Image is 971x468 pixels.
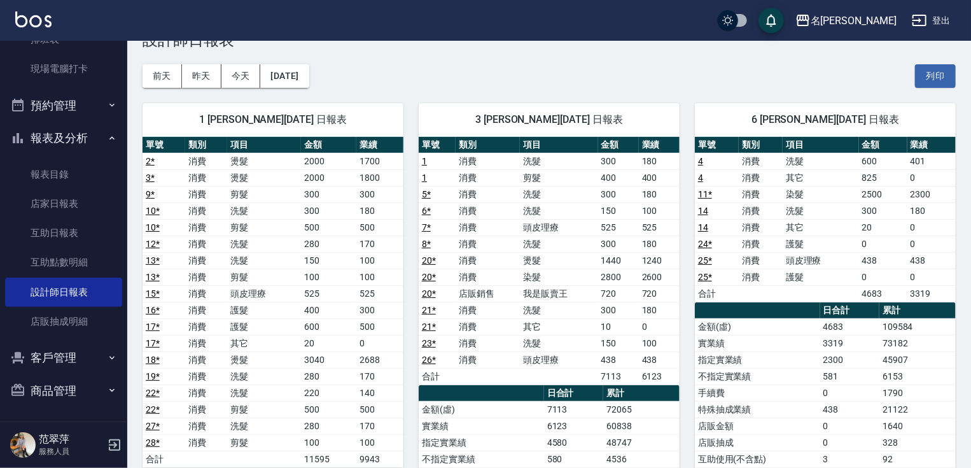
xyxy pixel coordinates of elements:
td: 100 [639,335,680,351]
th: 單號 [419,137,456,153]
td: 438 [820,401,879,418]
td: 燙髮 [227,351,301,368]
td: 400 [598,169,639,186]
button: 報表及分析 [5,122,122,155]
td: 300 [598,302,639,318]
td: 消費 [185,401,228,418]
td: 頭皮理療 [783,252,859,269]
td: 720 [598,285,639,302]
td: 染髮 [783,186,859,202]
td: 消費 [739,186,783,202]
td: 消費 [739,202,783,219]
td: 洗髮 [520,236,597,252]
td: 剪髮 [520,169,597,186]
td: 170 [356,236,403,252]
td: 燙髮 [227,169,301,186]
td: 438 [859,252,907,269]
td: 500 [356,219,403,236]
span: 1 [PERSON_NAME][DATE] 日報表 [158,113,388,126]
td: 11595 [301,451,356,467]
td: 消費 [185,269,228,285]
td: 消費 [185,202,228,219]
td: 2300 [907,186,956,202]
td: 洗髮 [227,236,301,252]
img: Logo [15,11,52,27]
span: 6 [PERSON_NAME][DATE] 日報表 [710,113,940,126]
td: 我是販賣王 [520,285,597,302]
td: 消費 [456,302,520,318]
td: 328 [879,434,956,451]
th: 金額 [301,137,356,153]
td: 實業績 [695,335,820,351]
th: 單號 [695,137,739,153]
td: 581 [820,368,879,385]
td: 500 [301,401,356,418]
td: 消費 [185,385,228,401]
td: 7113 [598,368,639,385]
td: 109584 [879,318,956,335]
td: 300 [859,202,907,219]
td: 消費 [185,252,228,269]
td: 300 [301,186,356,202]
a: 4 [698,173,703,183]
td: 頭皮理療 [520,219,597,236]
td: 3 [820,451,879,467]
td: 消費 [185,285,228,302]
td: 消費 [739,252,783,269]
table: a dense table [419,137,680,385]
td: 1790 [879,385,956,401]
td: 0 [820,385,879,401]
td: 100 [639,202,680,219]
td: 300 [356,302,403,318]
td: 525 [639,219,680,236]
a: 互助日報表 [5,218,122,248]
td: 1440 [598,252,639,269]
td: 401 [907,153,956,169]
td: 合計 [419,368,456,385]
table: a dense table [143,137,403,468]
h5: 范翠萍 [39,433,104,446]
td: 金額(虛) [419,401,544,418]
td: 4683 [820,318,879,335]
td: 消費 [739,269,783,285]
td: 特殊抽成業績 [695,401,820,418]
th: 單號 [143,137,185,153]
td: 消費 [185,219,228,236]
td: 2300 [820,351,879,368]
td: 525 [356,285,403,302]
td: 100 [356,269,403,285]
a: 現場電腦打卡 [5,54,122,83]
th: 類別 [456,137,520,153]
td: 45907 [879,351,956,368]
td: 互助使用(不含點) [695,451,820,467]
td: 洗髮 [227,418,301,434]
td: 0 [859,269,907,285]
img: Person [10,432,36,458]
table: a dense table [695,137,956,302]
td: 不指定實業績 [419,451,544,467]
td: 2000 [301,153,356,169]
td: 消費 [739,219,783,236]
td: 消費 [739,169,783,186]
td: 實業績 [419,418,544,434]
td: 消費 [456,318,520,335]
button: [DATE] [260,64,309,88]
td: 180 [639,153,680,169]
th: 業績 [639,137,680,153]
button: 列印 [915,64,956,88]
td: 1700 [356,153,403,169]
td: 頭皮理療 [227,285,301,302]
span: 3 [PERSON_NAME][DATE] 日報表 [434,113,664,126]
th: 日合計 [544,385,603,402]
td: 護髮 [783,269,859,285]
td: 消費 [185,335,228,351]
td: 500 [356,318,403,335]
th: 類別 [185,137,228,153]
td: 100 [301,434,356,451]
td: 2800 [598,269,639,285]
td: 2688 [356,351,403,368]
td: 220 [301,385,356,401]
td: 525 [598,219,639,236]
td: 其它 [783,169,859,186]
td: 4683 [859,285,907,302]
